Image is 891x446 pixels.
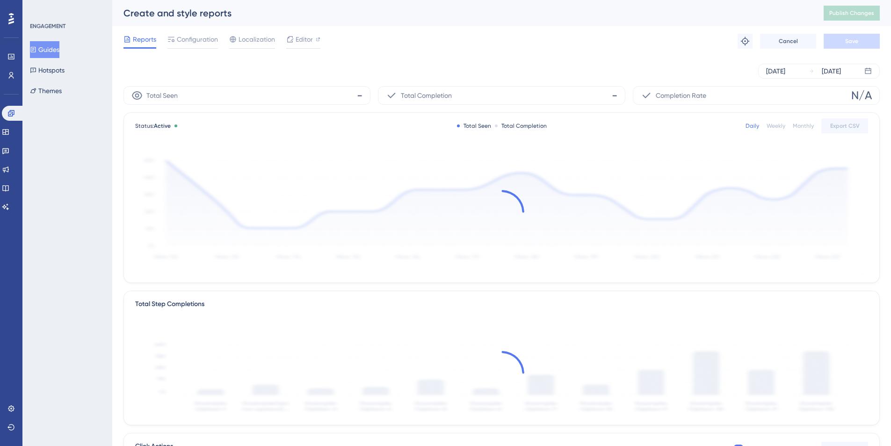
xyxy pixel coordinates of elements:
div: Create and style reports [123,7,800,20]
span: Total Seen [146,90,178,101]
span: Configuration [177,34,218,45]
div: ENGAGEMENT [30,22,65,30]
div: Daily [746,122,759,130]
span: Reports [133,34,156,45]
span: Save [845,37,858,45]
button: Cancel [760,34,816,49]
span: N/A [851,88,872,103]
span: Localization [239,34,275,45]
div: Monthly [793,122,814,130]
span: Total Completion [401,90,452,101]
span: - [612,88,617,103]
span: Editor [296,34,313,45]
div: [DATE] [766,66,785,77]
div: Weekly [767,122,785,130]
div: Total Completion [495,122,547,130]
button: Export CSV [821,118,868,133]
span: - [357,88,362,103]
div: Total Seen [457,122,491,130]
button: Publish Changes [824,6,880,21]
span: Active [154,123,171,129]
div: [DATE] [822,66,841,77]
button: Themes [30,82,62,99]
span: Cancel [779,37,798,45]
span: Publish Changes [829,9,874,17]
button: Save [824,34,880,49]
span: Status: [135,122,171,130]
div: Total Step Completions [135,299,204,310]
button: Hotspots [30,62,65,79]
span: Completion Rate [656,90,706,101]
span: Export CSV [830,122,860,130]
button: Guides [30,41,59,58]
